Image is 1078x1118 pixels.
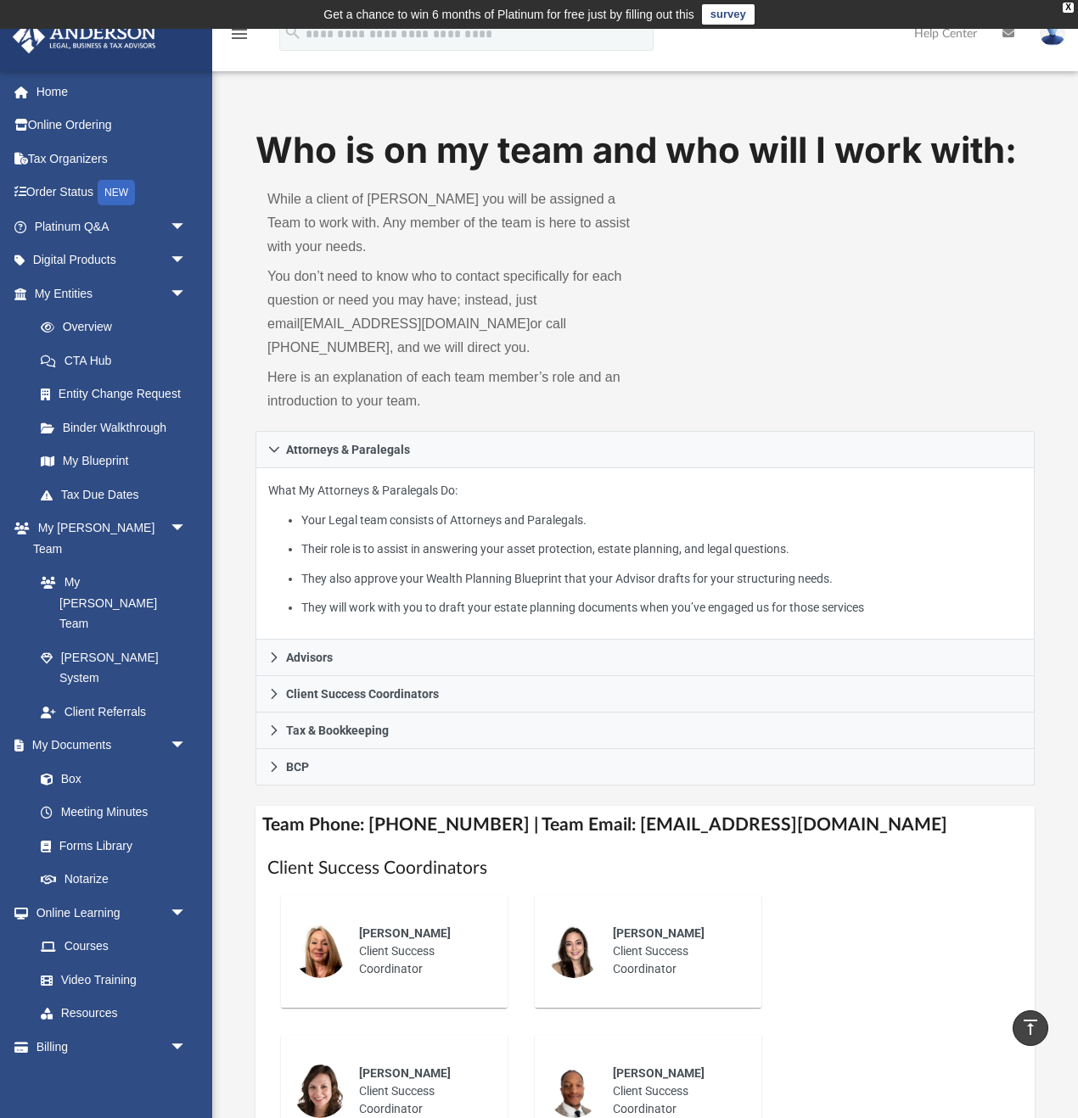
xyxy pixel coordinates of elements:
span: Client Success Coordinators [286,688,439,700]
span: Advisors [286,651,333,663]
div: close [1063,3,1074,13]
a: Client Success Coordinators [255,676,1035,713]
a: Tax Due Dates [24,478,212,511]
a: Online Ordering [12,109,212,143]
a: My Entitiesarrow_drop_down [12,277,212,310]
a: Video Training [24,963,195,997]
a: Digital Productsarrow_drop_down [12,243,212,277]
p: You don’t need to know who to contact specifically for each question or need you may have; instea... [267,265,633,360]
img: thumbnail [547,924,601,978]
a: Order StatusNEW [12,176,212,210]
h1: Client Success Coordinators [267,856,1023,880]
a: Platinum Q&Aarrow_drop_down [12,210,212,243]
li: Your Legal team consists of Attorneys and Paralegals. [301,510,1022,531]
span: arrow_drop_down [170,729,204,763]
a: Client Referrals [24,695,204,729]
a: menu [229,32,250,44]
div: NEW [98,180,135,205]
p: Here is an explanation of each team member’s role and an introduction to your team. [267,366,633,413]
a: Binder Walkthrough [24,411,212,444]
a: Resources [24,997,204,1031]
span: arrow_drop_down [170,1030,204,1065]
a: Courses [24,930,204,964]
a: survey [702,4,755,25]
div: Client Success Coordinator [347,913,496,990]
li: They also approve your Wealth Planning Blueprint that your Advisor drafts for your structuring ne... [301,568,1022,590]
span: [PERSON_NAME] [359,1066,451,1080]
a: Entity Change Request [24,377,212,411]
i: menu [229,24,250,44]
a: Box [24,762,195,796]
a: CTA Hub [24,344,212,377]
span: [PERSON_NAME] [613,926,705,940]
a: Overview [24,310,212,344]
span: Attorneys & Paralegals [286,444,410,456]
i: search [284,23,302,42]
a: Billingarrow_drop_down [12,1030,212,1064]
img: thumbnail [293,1064,347,1118]
span: arrow_drop_down [170,277,204,311]
a: vertical_align_top [1013,1010,1048,1046]
span: arrow_drop_down [170,896,204,931]
span: arrow_drop_down [170,511,204,546]
li: Their role is to assist in answering your asset protection, estate planning, and legal questions. [301,539,1022,560]
span: [PERSON_NAME] [359,926,451,940]
a: [EMAIL_ADDRESS][DOMAIN_NAME] [300,316,530,331]
a: Tax Organizers [12,142,212,176]
h4: Team Phone: [PHONE_NUMBER] | Team Email: [EMAIL_ADDRESS][DOMAIN_NAME] [255,806,1035,844]
h1: Who is on my team and who will I work with: [255,126,1035,176]
a: Meeting Minutes [24,796,204,830]
a: Home [12,75,212,109]
a: [PERSON_NAME] System [24,640,204,695]
div: Client Success Coordinator [601,913,750,990]
a: Advisors [255,640,1035,676]
a: My [PERSON_NAME] Teamarrow_drop_down [12,511,204,566]
a: My Blueprint [24,444,204,478]
a: Tax & Bookkeeping [255,713,1035,749]
li: They will work with you to draft your estate planning documents when you’ve engaged us for those ... [301,597,1022,618]
a: BCP [255,749,1035,785]
span: Tax & Bookkeeping [286,724,389,736]
img: User Pic [1040,21,1065,46]
div: Attorneys & Paralegals [255,468,1035,640]
i: vertical_align_top [1020,1017,1041,1037]
img: Anderson Advisors Platinum Portal [8,20,161,53]
p: What My Attorneys & Paralegals Do: [268,480,1022,618]
a: Attorneys & Paralegals [255,431,1035,468]
img: thumbnail [293,924,347,978]
span: [PERSON_NAME] [613,1066,705,1080]
a: Online Learningarrow_drop_down [12,896,204,930]
span: BCP [286,761,309,773]
a: Notarize [24,863,204,897]
a: Forms Library [24,829,195,863]
a: My [PERSON_NAME] Team [24,566,195,641]
a: My Documentsarrow_drop_down [12,729,204,763]
p: While a client of [PERSON_NAME] you will be assigned a Team to work with. Any member of the team ... [267,187,633,259]
span: arrow_drop_down [170,243,204,278]
div: Get a chance to win 6 months of Platinum for free just by filling out this [323,4,694,25]
span: arrow_drop_down [170,210,204,244]
img: thumbnail [547,1064,601,1118]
